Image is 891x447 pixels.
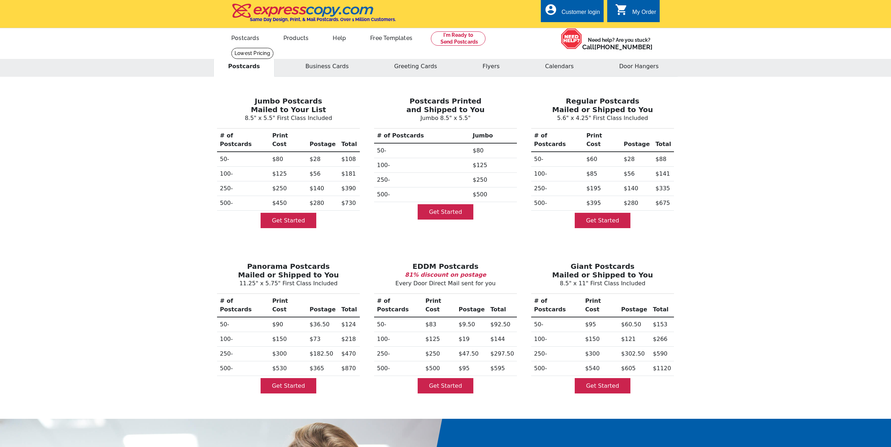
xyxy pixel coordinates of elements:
td: $56 [307,167,338,181]
td: $335 [653,181,674,196]
td: $500 [470,187,517,202]
h3: Regular Postcards Mailed or Shipped to You [530,97,675,114]
td: $60.50 [618,317,650,332]
a: Get Started [418,378,474,393]
th: 50- [531,152,584,167]
a: Get Started [261,213,317,228]
button: Flyers [468,56,514,77]
td: $530 [270,361,307,376]
b: 81% discount on postage [405,271,486,278]
td: $125 [470,158,517,173]
td: $141 [653,167,674,181]
p: 8.5" x 5.5" First Class Included [216,114,361,122]
th: Postage [307,294,338,317]
td: $280 [621,196,653,211]
td: $266 [650,332,674,347]
td: $85 [584,167,621,181]
a: Same Day Design, Print, & Mail Postcards. Over 1 Million Customers. [231,9,396,22]
td: $80 [470,143,517,158]
td: $218 [338,332,360,347]
td: $83 [423,317,456,332]
td: $500 [423,361,456,376]
td: $60 [584,152,621,167]
h3: Jumbo Postcards Mailed to Your List [216,97,361,114]
td: $300 [270,347,307,361]
th: # of Postcards [531,294,582,317]
td: $125 [270,167,307,181]
h3: Postcards Printed and Shipped to You [373,97,518,114]
td: $140 [307,181,338,196]
td: $95 [582,317,618,332]
th: Print Cost [270,129,307,152]
th: 100- [531,167,584,181]
td: $390 [338,181,360,196]
th: 100- [374,158,470,173]
th: 50- [217,152,270,167]
td: $144 [488,332,517,347]
a: Get Started [575,213,631,228]
th: Total [338,129,360,152]
th: Jumbo [470,129,517,144]
button: Greeting Cards [379,56,452,77]
th: # of Postcards [217,129,270,152]
a: Get Started [418,204,474,220]
td: $302.50 [618,347,650,361]
span: Call [582,43,653,51]
th: 500- [374,187,470,202]
button: Door Hangers [605,56,673,77]
th: 100- [217,167,270,181]
td: $95 [456,361,488,376]
a: Get Started [261,378,317,393]
td: $730 [338,196,360,211]
i: shopping_cart [615,3,628,16]
th: Total [653,129,674,152]
p: Jumbo 8.5" x 5.5" [373,114,518,122]
th: Total [650,294,674,317]
th: 500- [217,361,270,376]
button: Postcards [213,56,275,77]
th: Postage [307,129,338,152]
th: # of Postcards [374,294,423,317]
th: 500- [531,361,582,376]
td: $36.50 [307,317,338,332]
td: $590 [650,347,674,361]
td: $90 [270,317,307,332]
td: $125 [423,332,456,347]
td: $450 [270,196,307,211]
td: $470 [338,347,360,361]
th: Postage [621,129,653,152]
th: # of Postcards [531,129,584,152]
button: Calendars [530,56,588,77]
td: $540 [582,361,618,376]
a: Products [272,29,320,46]
th: Print Cost [423,294,456,317]
p: 11.25" x 5.75" First Class Included [216,279,361,288]
td: $28 [307,152,338,167]
td: $92.50 [488,317,517,332]
td: $153 [650,317,674,332]
a: account_circle Customer login [544,8,600,17]
th: Postage [618,294,650,317]
td: $195 [584,181,621,196]
th: 250- [374,347,423,361]
th: Postage [456,294,488,317]
th: 250- [217,181,270,196]
a: Help [321,29,357,46]
td: $1120 [650,361,674,376]
td: $300 [582,347,618,361]
td: $595 [488,361,517,376]
td: $80 [270,152,307,167]
th: 500- [374,361,423,376]
th: 50- [374,143,470,158]
h3: EDDM Postcards [373,262,518,271]
td: $88 [653,152,674,167]
i: account_circle [544,3,557,16]
h4: Same Day Design, Print, & Mail Postcards. Over 1 Million Customers. [250,17,396,22]
td: $47.50 [456,347,488,361]
th: 50- [374,317,423,332]
th: 50- [217,317,270,332]
td: $19 [456,332,488,347]
p: 5.6" x 4.25" First Class Included [530,114,675,122]
th: Total [488,294,517,317]
td: $870 [338,361,360,376]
